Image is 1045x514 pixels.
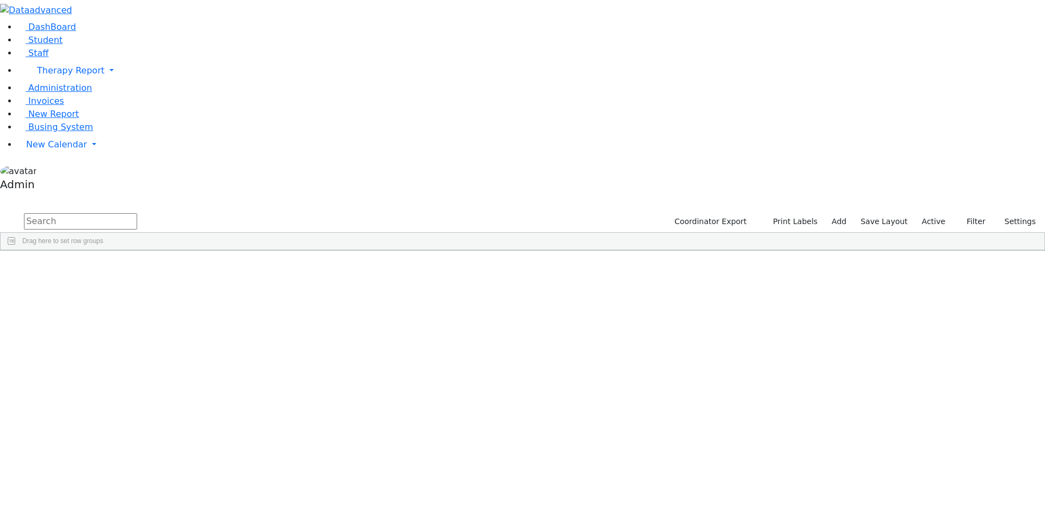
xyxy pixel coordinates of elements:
span: New Report [28,109,79,119]
a: Therapy Report [17,60,1045,82]
a: Add [827,213,851,230]
a: Administration [17,83,92,93]
span: Busing System [28,122,93,132]
span: Invoices [28,96,64,106]
button: Filter [952,213,991,230]
label: Active [917,213,950,230]
button: Print Labels [760,213,822,230]
a: Busing System [17,122,93,132]
a: Invoices [17,96,64,106]
span: Staff [28,48,48,58]
button: Coordinator Export [667,213,752,230]
a: Student [17,35,63,45]
input: Search [24,213,137,230]
a: DashBoard [17,22,76,32]
a: New Calendar [17,134,1045,156]
span: Student [28,35,63,45]
span: DashBoard [28,22,76,32]
button: Settings [991,213,1041,230]
span: Drag here to set row groups [22,237,103,245]
span: Therapy Report [37,65,104,76]
a: Staff [17,48,48,58]
a: New Report [17,109,79,119]
button: Save Layout [856,213,912,230]
span: Administration [28,83,92,93]
span: New Calendar [26,139,87,150]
